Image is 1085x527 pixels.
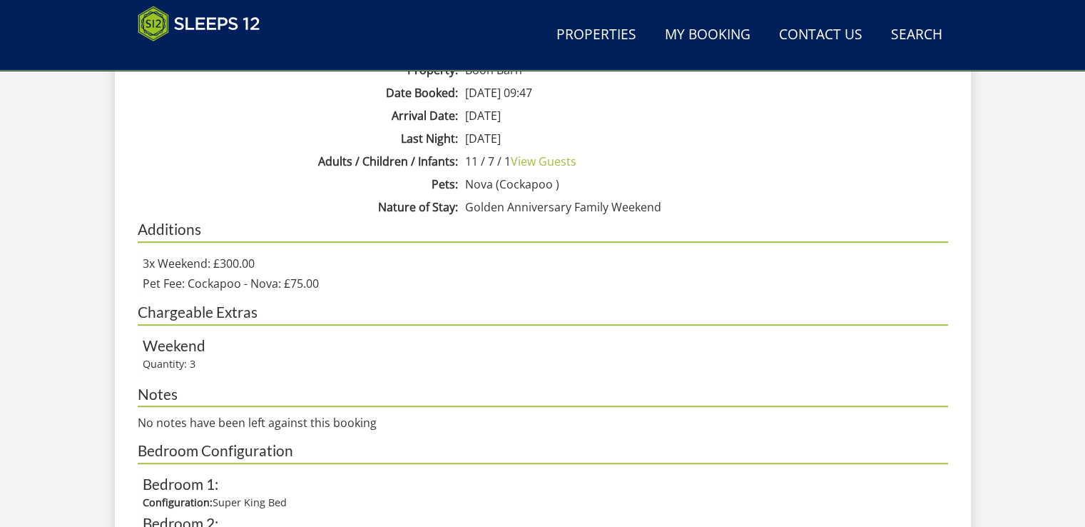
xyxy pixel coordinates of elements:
[511,154,576,169] a: View Guests
[138,443,948,464] h4: Bedroom Configuration
[462,107,948,124] dd: [DATE]
[659,19,756,51] a: My Booking
[773,19,868,51] a: Contact Us
[138,221,948,243] h4: Additions
[462,130,948,147] dd: [DATE]
[143,476,948,493] h4: Bedroom 1:
[138,254,948,273] li: 3x Weekend: £300.00
[138,84,462,101] dt: Date Booked
[138,130,462,147] dt: Last Night
[462,199,948,216] dd: Golden Anniversary Family Weekend
[885,19,948,51] a: Search
[143,495,948,511] p: Super King Bed
[143,356,948,372] p: Quantity: 3
[143,338,948,354] h4: Weekend
[138,107,462,124] dt: Arrival Date
[138,199,462,216] dt: Nature of Stay
[462,84,948,101] dd: [DATE] 09:47
[551,19,642,51] a: Properties
[462,153,948,170] dd: 11 / 7 / 1
[462,176,948,193] dd: Nova (Cockapoo )
[138,273,948,293] li: Pet Fee: Cockapoo - Nova: £75.00
[138,6,260,41] img: Sleeps 12
[138,304,948,326] h4: Chargeable Extras
[131,50,280,62] iframe: Customer reviews powered by Trustpilot
[138,414,948,431] p: No notes have been left against this booking
[138,176,462,193] dt: Pets
[143,496,213,509] strong: Configuration:
[138,153,462,170] dt: Adults / Children / Infants
[138,386,948,408] h4: Notes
